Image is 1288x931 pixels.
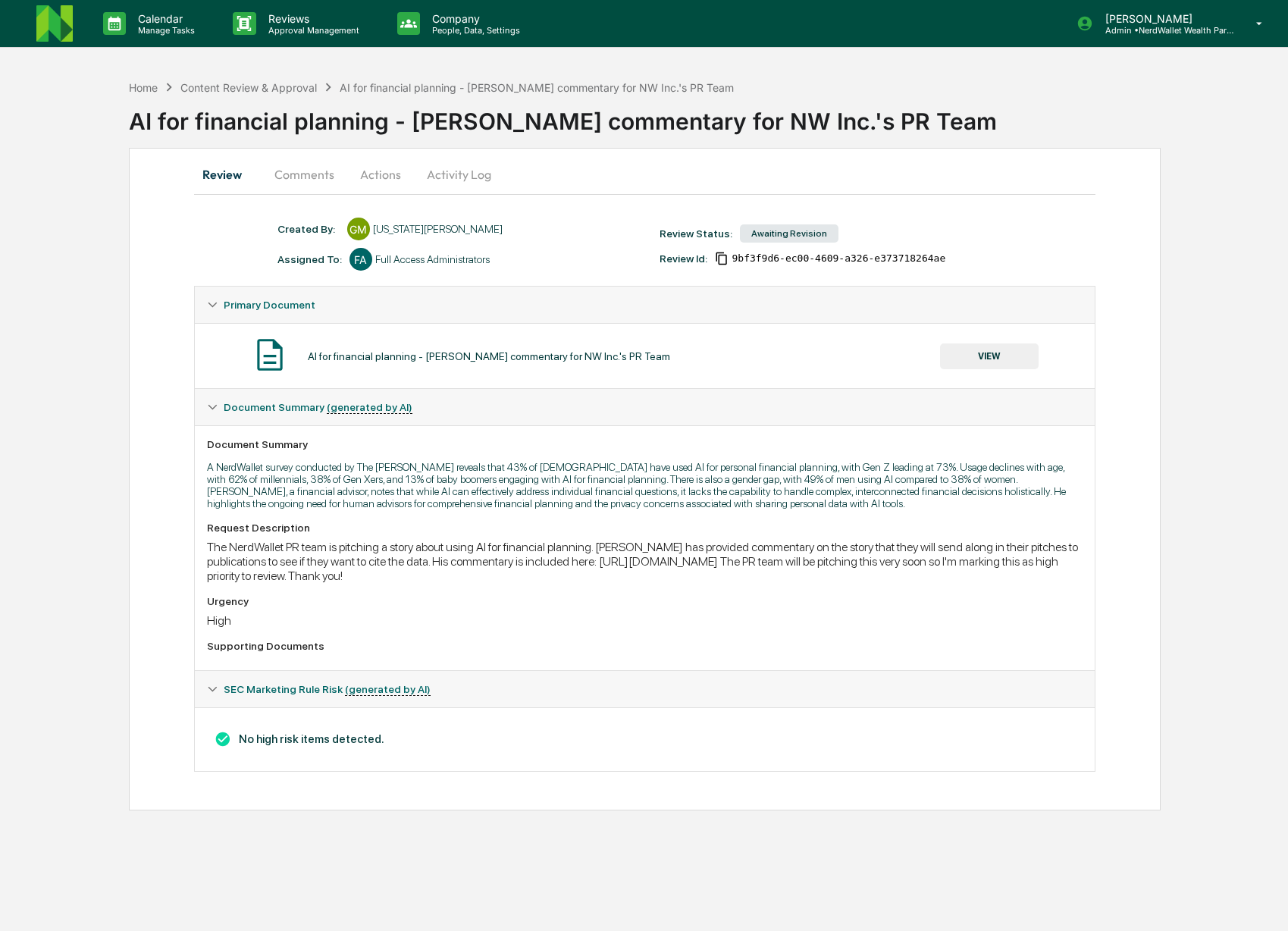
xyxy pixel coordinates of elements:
[277,253,342,265] div: Assigned To:
[256,25,367,36] p: Approval Management
[207,613,1083,628] div: High
[940,343,1039,369] button: VIEW
[420,12,528,25] p: Company
[256,12,367,25] p: Reviews
[129,96,1288,135] div: AI for financial planning - [PERSON_NAME] commentary for NW Inc.'s PR Team
[415,156,503,193] button: Activity Log
[308,350,670,362] div: AI for financial planning - [PERSON_NAME] commentary for NW Inc.'s PR Team
[207,640,1083,652] div: Supporting Documents
[740,224,838,243] div: Awaiting Revision
[1093,25,1234,36] p: Admin • NerdWallet Wealth Partners
[277,223,340,235] div: Created By: ‎ ‎
[180,81,317,94] div: Content Review & Approval
[375,253,490,265] div: Full Access Administrators
[129,81,158,94] div: Home
[194,156,1095,193] div: secondary tabs example
[224,683,431,695] span: SEC Marketing Rule Risk
[195,425,1095,670] div: Document Summary (generated by AI)
[373,223,503,235] div: [US_STATE][PERSON_NAME]
[346,156,415,193] button: Actions
[36,5,73,42] img: logo
[420,25,528,36] p: People, Data, Settings
[345,683,431,696] u: (generated by AI)
[126,12,202,25] p: Calendar
[195,287,1095,323] div: Primary Document
[347,218,370,240] div: GM
[1239,881,1280,922] iframe: Open customer support
[207,540,1083,583] div: The NerdWallet PR team is pitching a story about using AI for financial planning. [PERSON_NAME] h...
[251,336,289,374] img: Document Icon
[195,671,1095,707] div: SEC Marketing Rule Risk (generated by AI)
[207,595,1083,607] div: Urgency
[207,438,1083,450] div: Document Summary
[1093,12,1234,25] p: [PERSON_NAME]
[194,156,262,193] button: Review
[207,461,1083,509] p: A NerdWallet survey conducted by The [PERSON_NAME] reveals that 43% of [DEMOGRAPHIC_DATA] have us...
[340,81,734,94] div: AI for financial planning - [PERSON_NAME] commentary for NW Inc.'s PR Team
[660,227,732,240] div: Review Status:
[327,401,412,414] u: (generated by AI)
[195,707,1095,771] div: Document Summary (generated by AI)
[732,252,945,265] span: 9bf3f9d6-ec00-4609-a326-e373718264ae
[715,252,729,265] span: Copy Id
[224,299,315,311] span: Primary Document
[126,25,202,36] p: Manage Tasks
[195,389,1095,425] div: Document Summary (generated by AI)
[660,252,707,265] div: Review Id:
[207,522,1083,534] div: Request Description
[349,248,372,271] div: FA
[195,323,1095,388] div: Primary Document
[262,156,346,193] button: Comments
[224,401,412,413] span: Document Summary
[207,731,1083,748] h3: No high risk items detected.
